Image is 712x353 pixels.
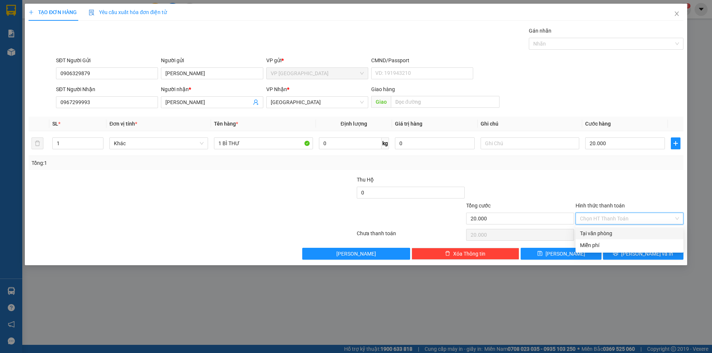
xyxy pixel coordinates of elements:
[336,250,376,258] span: [PERSON_NAME]
[529,28,551,34] label: Gán nhãn
[537,251,543,257] span: save
[671,137,680,149] button: plus
[302,248,410,260] button: [PERSON_NAME]
[391,96,500,108] input: Dọc đường
[357,177,374,183] span: Thu Hộ
[576,203,625,209] label: Hình thức thanh toán
[603,248,683,260] button: printer[PERSON_NAME] và In
[356,229,465,242] div: Chưa thanh toán
[545,250,585,258] span: [PERSON_NAME]
[478,117,582,131] th: Ghi chú
[580,229,679,237] div: Tại văn phòng
[271,97,364,108] span: Đà Lạt
[481,137,579,149] input: Ghi Chú
[585,121,611,127] span: Cước hàng
[371,86,395,92] span: Giao hàng
[671,140,680,146] span: plus
[580,241,679,249] div: Miễn phí
[114,138,204,149] span: Khác
[266,56,368,64] div: VP gửi
[52,121,58,127] span: SL
[214,137,313,149] input: VD: Bàn, Ghế
[29,9,77,15] span: TẠO ĐƠN HÀNG
[32,159,275,167] div: Tổng: 1
[395,137,475,149] input: 0
[266,86,287,92] span: VP Nhận
[666,4,687,24] button: Close
[271,68,364,79] span: VP Ninh Hòa
[161,56,263,64] div: Người gửi
[56,85,158,93] div: SĐT Người Nhận
[371,96,391,108] span: Giao
[89,9,167,15] span: Yêu cầu xuất hóa đơn điện tử
[466,203,491,209] span: Tổng cước
[371,56,473,64] div: CMND/Passport
[382,137,389,149] span: kg
[253,99,259,105] span: user-add
[445,251,450,257] span: delete
[161,85,263,93] div: Người nhận
[453,250,485,258] span: Xóa Thông tin
[341,121,367,127] span: Định lượng
[56,56,158,64] div: SĐT Người Gửi
[109,121,137,127] span: Đơn vị tính
[29,10,34,15] span: plus
[214,121,238,127] span: Tên hàng
[89,10,95,16] img: icon
[621,250,673,258] span: [PERSON_NAME] và In
[613,251,618,257] span: printer
[674,11,680,17] span: close
[32,137,43,149] button: delete
[412,248,520,260] button: deleteXóa Thông tin
[521,248,601,260] button: save[PERSON_NAME]
[395,121,422,127] span: Giá trị hàng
